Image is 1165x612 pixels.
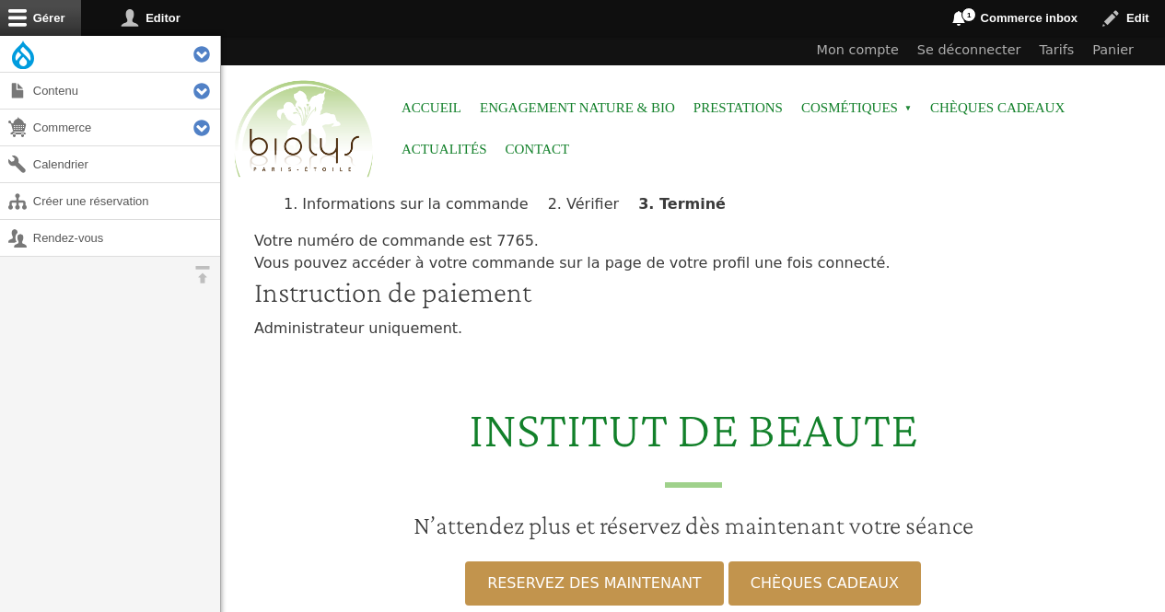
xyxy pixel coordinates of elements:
h3: N’attendez plus et réservez dès maintenant votre séance [232,510,1154,541]
a: Mon compte [808,36,908,65]
span: 1 [961,7,976,22]
a: Actualités [402,129,487,170]
p: Administrateur uniquement. [254,318,1132,340]
span: » [904,105,912,112]
a: Accueil [402,87,461,129]
div: Votre numéro de commande est 7765. Vous pouvez accéder à votre commande sur la page de votre prof... [254,230,1132,339]
img: Accueil [230,77,378,182]
a: Contact [506,129,570,170]
a: CHÈQUES CADEAUX [728,561,921,606]
h2: Instruction de paiement [254,274,1132,309]
li: Terminé [638,195,740,213]
button: Orientation horizontale [184,257,220,293]
li: Vérifier [548,195,634,213]
a: RESERVEZ DES MAINTENANT [465,561,723,606]
a: Se déconnecter [908,36,1031,65]
a: Prestations [693,87,783,129]
a: Tarifs [1031,36,1084,65]
a: Panier [1083,36,1143,65]
header: Entête du site [221,36,1165,193]
a: Chèques cadeaux [930,87,1065,129]
li: Informations sur la commande [284,195,543,213]
a: Engagement Nature & Bio [480,87,675,129]
span: Cosmétiques [801,87,912,129]
h2: INSTITUT DE BEAUTE [232,398,1154,488]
